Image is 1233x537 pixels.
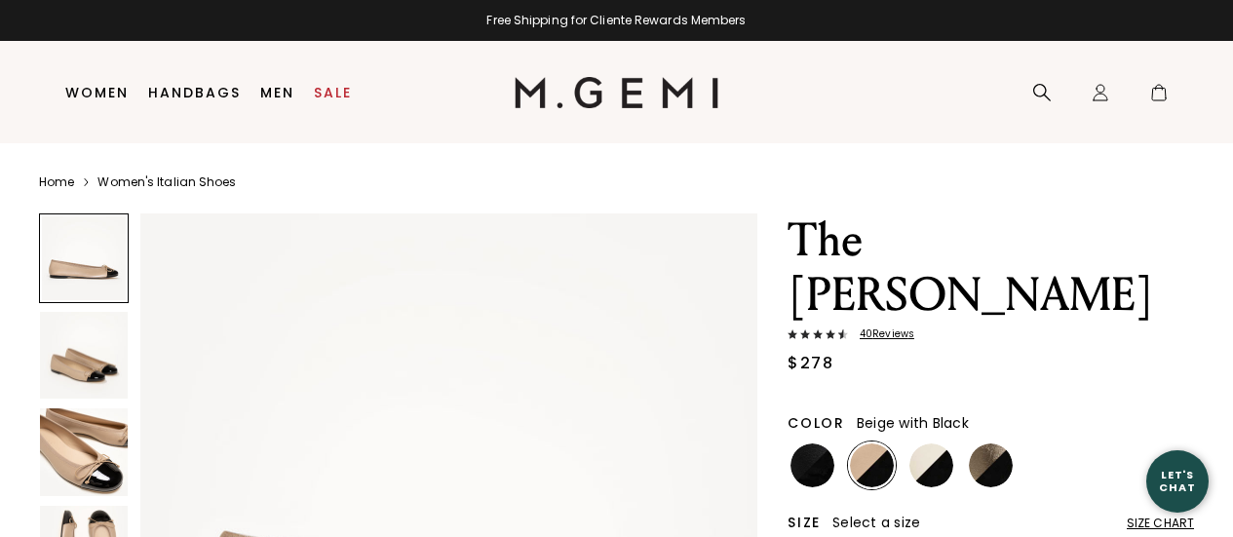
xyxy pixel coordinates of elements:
[832,513,920,532] span: Select a size
[857,413,969,433] span: Beige with Black
[97,174,236,190] a: Women's Italian Shoes
[790,443,834,487] img: Black with Black
[65,85,129,100] a: Women
[788,328,1194,344] a: 40Reviews
[1146,469,1209,493] div: Let's Chat
[788,213,1194,323] h1: The [PERSON_NAME]
[788,352,833,375] div: $278
[39,174,74,190] a: Home
[148,85,241,100] a: Handbags
[515,77,718,108] img: M.Gemi
[850,443,894,487] img: Beige with Black
[788,515,821,530] h2: Size
[40,408,128,496] img: The Rosa
[314,85,352,100] a: Sale
[40,312,128,400] img: The Rosa
[260,85,294,100] a: Men
[969,443,1013,487] img: Antique Gold with Black
[1127,516,1194,531] div: Size Chart
[909,443,953,487] img: Ecru with Black
[788,415,845,431] h2: Color
[848,328,914,340] span: 40 Review s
